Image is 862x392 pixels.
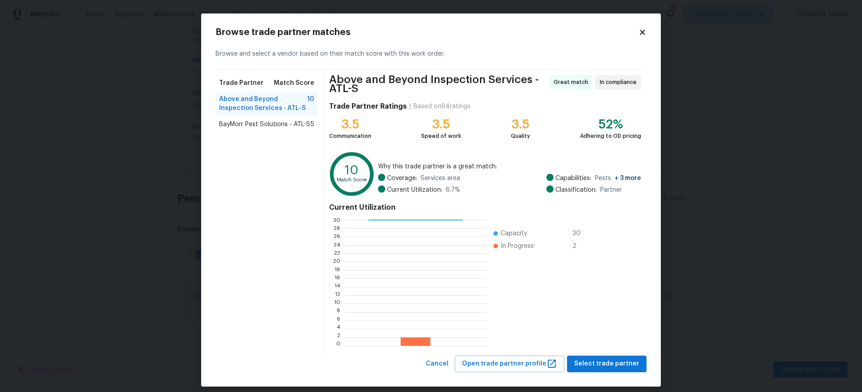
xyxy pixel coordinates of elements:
[219,95,307,113] span: Above and Beyond Inspection Services - ATL-S
[311,120,314,129] span: 5
[421,132,461,141] div: Speed of work
[501,229,527,238] span: Capacity
[334,284,340,290] text: 14
[554,78,592,87] span: Great match
[334,251,340,256] text: 22
[337,309,340,315] text: 8
[413,102,471,111] div: Based on 64 ratings
[580,120,641,129] div: 52%
[345,164,359,176] text: 10
[337,335,340,340] text: 2
[595,174,641,183] span: Pests
[407,102,413,111] div: |
[580,132,641,141] div: Adhering to OD pricing
[421,120,461,129] div: 3.5
[329,75,546,93] span: Above and Beyond Inspection Services - ATL-S
[334,225,340,231] text: 28
[615,175,641,181] span: + 3 more
[307,95,314,113] span: 10
[574,358,639,370] span: Select trade partner
[219,120,310,129] span: BayMorr Pest Solutions - ATL-S
[421,174,460,183] span: Services area
[329,132,371,141] div: Communication
[387,174,417,183] span: Coverage:
[335,293,340,298] text: 12
[334,268,340,273] text: 18
[511,120,530,129] div: 3.5
[600,78,640,87] span: In compliance
[334,276,340,281] text: 16
[334,234,340,239] text: 26
[387,185,442,194] span: Current Utilization:
[336,343,340,348] text: 0
[378,162,641,171] span: Why this trade partner is a great match:
[555,185,597,194] span: Classification:
[337,177,367,182] text: Match Score
[333,259,340,264] text: 20
[422,356,452,372] button: Cancel
[329,120,371,129] div: 3.5
[334,301,340,306] text: 10
[572,242,587,251] span: 2
[329,102,407,111] h4: Trade Partner Ratings
[334,242,340,248] text: 24
[462,358,557,370] span: Open trade partner profile
[329,203,641,212] h4: Current Utilization
[511,132,530,141] div: Quality
[501,242,534,251] span: In Progress
[337,318,340,323] text: 6
[555,174,591,183] span: Capabilities:
[337,326,340,331] text: 4
[572,229,587,238] span: 30
[333,217,340,223] text: 30
[274,79,314,88] span: Match Score
[426,358,449,370] span: Cancel
[219,79,264,88] span: Trade Partner
[215,28,638,37] h2: Browse trade partner matches
[455,356,564,372] button: Open trade partner profile
[446,185,460,194] span: 6.7 %
[600,185,622,194] span: Partner
[567,356,646,372] button: Select trade partner
[215,39,646,70] div: Browse and select a vendor based on their match score with this work order.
